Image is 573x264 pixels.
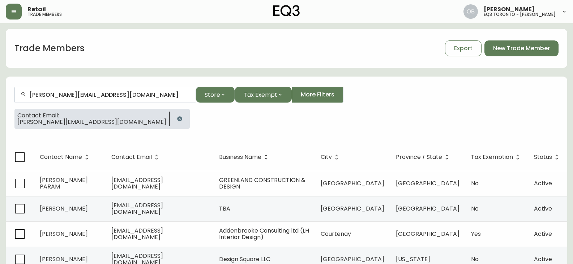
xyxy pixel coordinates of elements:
span: [GEOGRAPHIC_DATA] [396,204,459,213]
span: Courtenay [321,230,351,238]
span: [PERSON_NAME] [40,204,88,213]
span: [PERSON_NAME] [40,255,88,263]
span: Business Name [219,155,261,159]
button: Tax Exempt [235,87,292,103]
h5: trade members [27,12,62,17]
span: [EMAIL_ADDRESS][DOMAIN_NAME] [111,201,163,216]
span: Design Square LLC [219,255,270,263]
span: GREENLAND CONSTRUCTION & DESIGN [219,176,305,191]
button: Store [196,87,235,103]
span: Status [534,154,561,160]
span: [PERSON_NAME] PARAM [40,176,88,191]
button: More Filters [292,87,343,103]
span: [GEOGRAPHIC_DATA] [321,179,384,187]
span: [EMAIL_ADDRESS][DOMAIN_NAME] [111,226,163,241]
button: New Trade Member [484,40,559,56]
h1: Trade Members [14,42,85,55]
span: City [321,155,332,159]
span: Active [534,230,552,238]
span: Retail [27,7,46,12]
span: [GEOGRAPHIC_DATA] [396,179,459,187]
span: Export [454,44,472,52]
img: logo [273,5,300,17]
span: Tax Exempt [244,90,277,99]
span: Tax Exemption [471,155,513,159]
span: Contact Email: [17,112,166,119]
span: [GEOGRAPHIC_DATA] [396,230,459,238]
span: No [471,204,479,213]
span: [EMAIL_ADDRESS][DOMAIN_NAME] [111,176,163,191]
span: New Trade Member [493,44,550,52]
h5: eq3 toronto - [PERSON_NAME] [484,12,556,17]
span: Addenbrooke Consulting ltd (LH Interior Design) [219,226,309,241]
span: Status [534,155,552,159]
span: [GEOGRAPHIC_DATA] [321,255,384,263]
span: No [471,255,479,263]
span: [GEOGRAPHIC_DATA] [321,204,384,213]
span: Yes [471,230,481,238]
span: Contact Name [40,154,91,160]
img: 8e0065c524da89c5c924d5ed86cfe468 [463,4,478,19]
span: Province / State [396,155,442,159]
span: Contact Email [111,155,152,159]
span: Contact Name [40,155,82,159]
span: Active [534,255,552,263]
span: Contact Email [111,154,161,160]
span: [PERSON_NAME] [40,230,88,238]
span: No [471,179,479,187]
span: [PERSON_NAME] [484,7,535,12]
span: Active [534,179,552,187]
span: TBA [219,204,230,213]
span: Active [534,204,552,213]
span: [US_STATE] [396,255,430,263]
button: Export [445,40,482,56]
span: Tax Exemption [471,154,522,160]
span: More Filters [301,91,334,99]
input: Search [29,91,190,98]
span: City [321,154,341,160]
span: [PERSON_NAME][EMAIL_ADDRESS][DOMAIN_NAME] [17,119,166,125]
span: Business Name [219,154,271,160]
span: Store [205,90,220,99]
span: Province / State [396,154,452,160]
